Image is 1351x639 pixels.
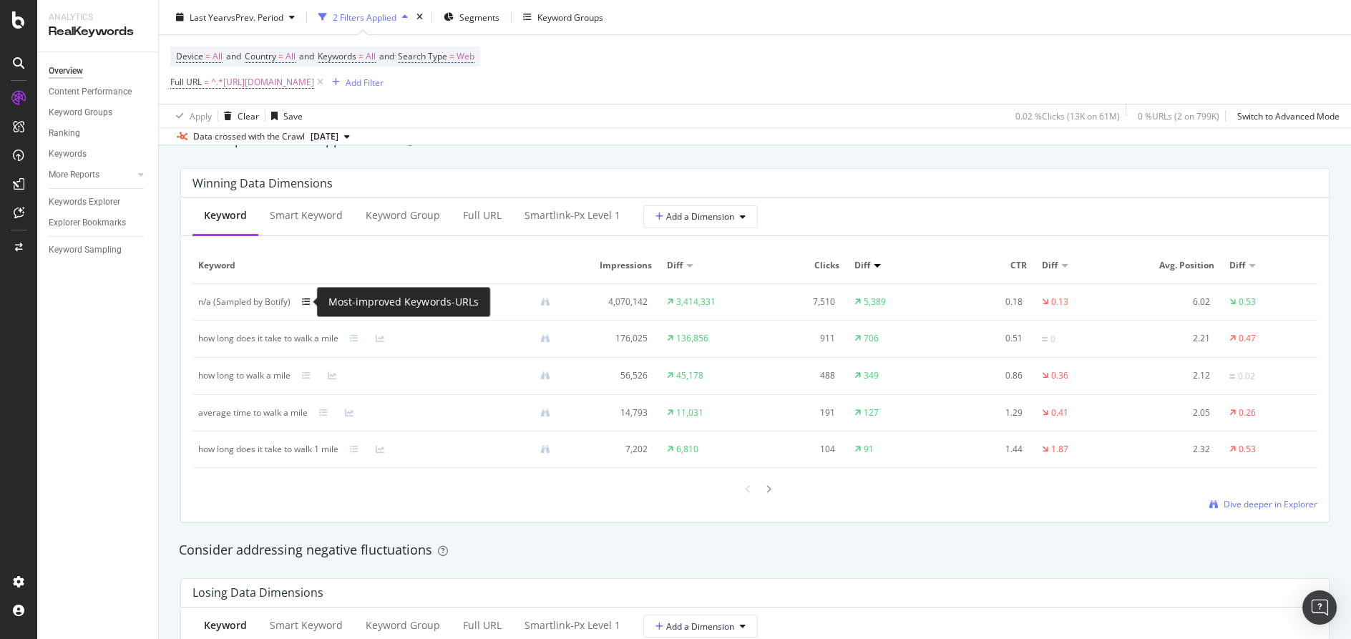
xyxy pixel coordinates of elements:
[655,620,734,633] span: Add a Dimension
[459,11,499,23] span: Segments
[1042,259,1058,272] span: Diff
[49,105,148,120] a: Keyword Groups
[761,406,835,419] div: 191
[1136,369,1210,382] div: 2.12
[204,618,247,633] div: Keyword
[761,443,835,456] div: 104
[198,406,308,419] div: average time to walk a mile
[761,332,835,345] div: 911
[170,76,202,88] span: Full URL
[49,167,134,182] a: More Reports
[1138,109,1219,122] div: 0 % URLs ( 2 on 799K )
[49,147,148,162] a: Keywords
[318,50,356,62] span: Keywords
[948,259,1027,272] span: CTR
[198,332,338,345] div: how long does it take to walk a mile
[326,74,384,91] button: Add Filter
[211,72,314,92] span: ^.*[URL][DOMAIN_NAME]
[49,64,83,79] div: Overview
[573,332,648,345] div: 176,025
[1224,498,1317,510] span: Dive deeper in Explorer
[948,443,1023,456] div: 1.44
[655,210,734,223] span: Add a Dimension
[667,259,683,272] span: Diff
[311,130,338,143] span: 2025 Sep. 16th
[676,406,703,419] div: 11,031
[1136,443,1210,456] div: 2.32
[573,296,648,308] div: 4,070,142
[1136,332,1210,345] div: 2.21
[49,215,148,230] a: Explorer Bookmarks
[517,6,609,29] button: Keyword Groups
[359,50,364,62] span: =
[198,259,558,272] span: Keyword
[245,50,276,62] span: Country
[1051,369,1068,382] div: 0.36
[176,50,203,62] span: Device
[379,50,394,62] span: and
[192,585,323,600] div: Losing Data Dimensions
[265,104,303,127] button: Save
[305,128,356,145] button: [DATE]
[761,369,835,382] div: 488
[864,369,879,382] div: 349
[948,369,1023,382] div: 0.86
[643,205,758,228] button: Add a Dimension
[49,126,148,141] a: Ranking
[190,11,227,23] span: Last Year
[1229,374,1235,379] img: Equal
[398,50,447,62] span: Search Type
[463,618,502,633] div: Full URL
[1015,109,1120,122] div: 0.02 % Clicks ( 13K on 61M )
[193,130,305,143] div: Data crossed with the Crawl
[328,293,478,311] div: Most-improved Keywords-URLs
[1051,296,1068,308] div: 0.13
[1051,406,1068,419] div: 0.41
[573,259,652,272] span: Impressions
[573,369,648,382] div: 56,526
[270,618,343,633] div: Smart Keyword
[49,243,148,258] a: Keyword Sampling
[948,296,1023,308] div: 0.18
[1209,498,1317,510] a: Dive deeper in Explorer
[1051,443,1068,456] div: 1.87
[49,195,120,210] div: Keywords Explorer
[198,369,291,382] div: how long to walk a mile
[49,126,80,141] div: Ranking
[1231,104,1340,127] button: Switch to Advanced Mode
[1239,296,1256,308] div: 0.53
[449,50,454,62] span: =
[1239,332,1256,345] div: 0.47
[676,332,708,345] div: 136,856
[346,76,384,88] div: Add Filter
[525,208,620,223] div: smartlink-px Level 1
[226,50,241,62] span: and
[864,443,874,456] div: 91
[573,443,648,456] div: 7,202
[179,541,1331,560] div: Consider addressing negative fluctuations
[49,167,99,182] div: More Reports
[854,259,870,272] span: Diff
[170,104,212,127] button: Apply
[366,47,376,67] span: All
[1136,259,1214,272] span: Avg. Position
[270,208,343,223] div: Smart Keyword
[170,6,301,29] button: Last YearvsPrev. Period
[313,6,414,29] button: 2 Filters Applied
[49,147,87,162] div: Keywords
[204,208,247,223] div: Keyword
[218,104,259,127] button: Clear
[948,332,1023,345] div: 0.51
[438,6,505,29] button: Segments
[299,50,314,62] span: and
[238,109,259,122] div: Clear
[676,296,716,308] div: 3,414,331
[204,76,209,88] span: =
[205,50,210,62] span: =
[198,443,338,456] div: how long does it take to walk 1 mile
[227,11,283,23] span: vs Prev. Period
[414,10,426,24] div: times
[49,84,132,99] div: Content Performance
[1239,443,1256,456] div: 0.53
[457,47,474,67] span: Web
